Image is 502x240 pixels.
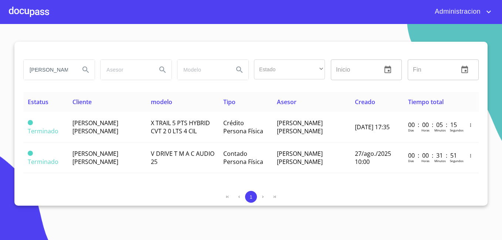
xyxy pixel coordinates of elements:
span: [PERSON_NAME] [PERSON_NAME] [277,150,323,166]
input: search [24,60,74,80]
p: Segundos [450,159,464,163]
p: Dias [408,128,414,132]
span: Cliente [72,98,92,106]
span: 1 [250,194,252,200]
span: [PERSON_NAME] [PERSON_NAME] [72,119,118,135]
p: Minutos [434,128,446,132]
span: Creado [355,98,375,106]
p: Minutos [434,159,446,163]
button: Search [154,61,172,79]
span: [PERSON_NAME] [PERSON_NAME] [277,119,323,135]
div: ​ [254,59,325,79]
span: Tiempo total [408,98,444,106]
span: modelo [151,98,172,106]
span: X TRAIL 5 PTS HYBRID CVT 2 0 LTS 4 CIL [151,119,210,135]
span: Asesor [277,98,296,106]
button: 1 [245,191,257,203]
input: search [177,60,228,80]
span: Terminado [28,127,58,135]
span: V DRIVE T M A C AUDIO 25 [151,150,214,166]
button: account of current user [429,6,493,18]
span: Terminado [28,120,33,125]
button: Search [231,61,248,79]
span: Terminado [28,158,58,166]
span: Contado Persona Física [223,150,263,166]
p: Horas [421,159,430,163]
p: Dias [408,159,414,163]
span: [DATE] 17:35 [355,123,390,131]
span: 27/ago./2025 10:00 [355,150,391,166]
button: Search [77,61,95,79]
span: Administracion [429,6,484,18]
span: Terminado [28,151,33,156]
p: 00 : 00 : 31 : 51 [408,151,458,160]
p: Horas [421,128,430,132]
input: search [101,60,151,80]
span: [PERSON_NAME] [PERSON_NAME] [72,150,118,166]
span: Crédito Persona Física [223,119,263,135]
p: Segundos [450,128,464,132]
span: Tipo [223,98,235,106]
p: 00 : 00 : 05 : 15 [408,121,458,129]
span: Estatus [28,98,48,106]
